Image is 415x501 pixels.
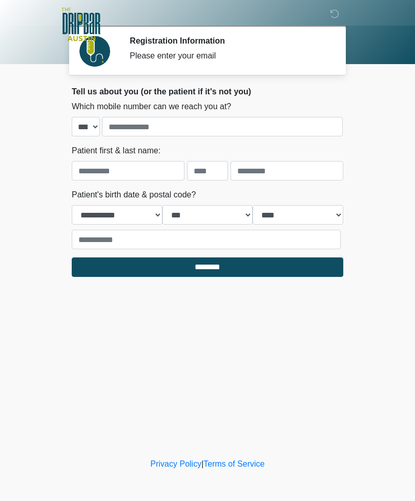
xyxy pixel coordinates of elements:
[130,50,328,62] div: Please enter your email
[72,145,160,157] label: Patient first & last name:
[201,459,203,468] a: |
[61,8,100,41] img: The DRIPBaR - Austin The Domain Logo
[79,36,110,67] img: Agent Avatar
[151,459,202,468] a: Privacy Policy
[72,101,231,113] label: Which mobile number can we reach you at?
[203,459,264,468] a: Terms of Service
[72,189,196,201] label: Patient's birth date & postal code?
[72,87,343,96] h2: Tell us about you (or the patient if it's not you)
